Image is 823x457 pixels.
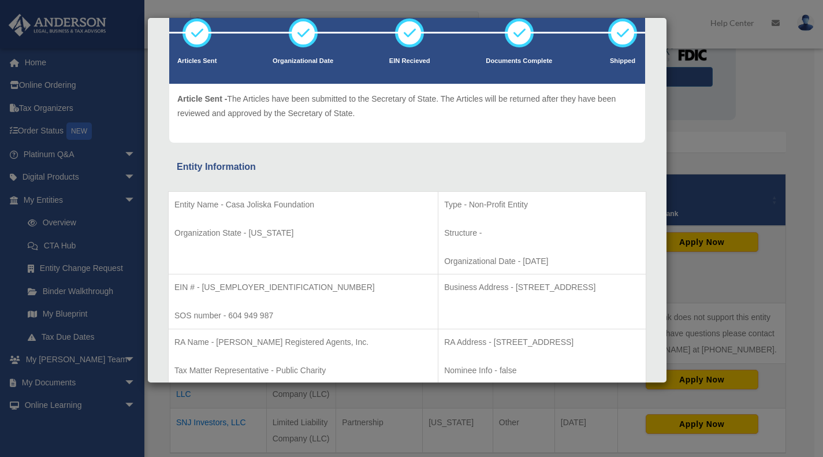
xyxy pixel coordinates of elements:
p: SOS number - 604 949 987 [174,309,432,323]
p: The Articles have been submitted to the Secretary of State. The Articles will be returned after t... [177,92,637,120]
p: Organizational Date - [DATE] [444,254,640,269]
p: EIN Recieved [389,55,430,67]
p: Type - Non-Profit Entity [444,198,640,212]
p: Organization State - [US_STATE] [174,226,432,240]
p: Entity Name - Casa Joliska Foundation [174,198,432,212]
p: Business Address - [STREET_ADDRESS] [444,280,640,295]
p: Tax Matter Representative - Public Charity [174,363,432,378]
p: Articles Sent [177,55,217,67]
div: Entity Information [177,159,638,175]
p: RA Address - [STREET_ADDRESS] [444,335,640,350]
p: Structure - [444,226,640,240]
p: RA Name - [PERSON_NAME] Registered Agents, Inc. [174,335,432,350]
p: Nominee Info - false [444,363,640,378]
span: Article Sent - [177,94,227,103]
p: EIN # - [US_EMPLOYER_IDENTIFICATION_NUMBER] [174,280,432,295]
p: Organizational Date [273,55,333,67]
p: Shipped [608,55,637,67]
p: Documents Complete [486,55,552,67]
